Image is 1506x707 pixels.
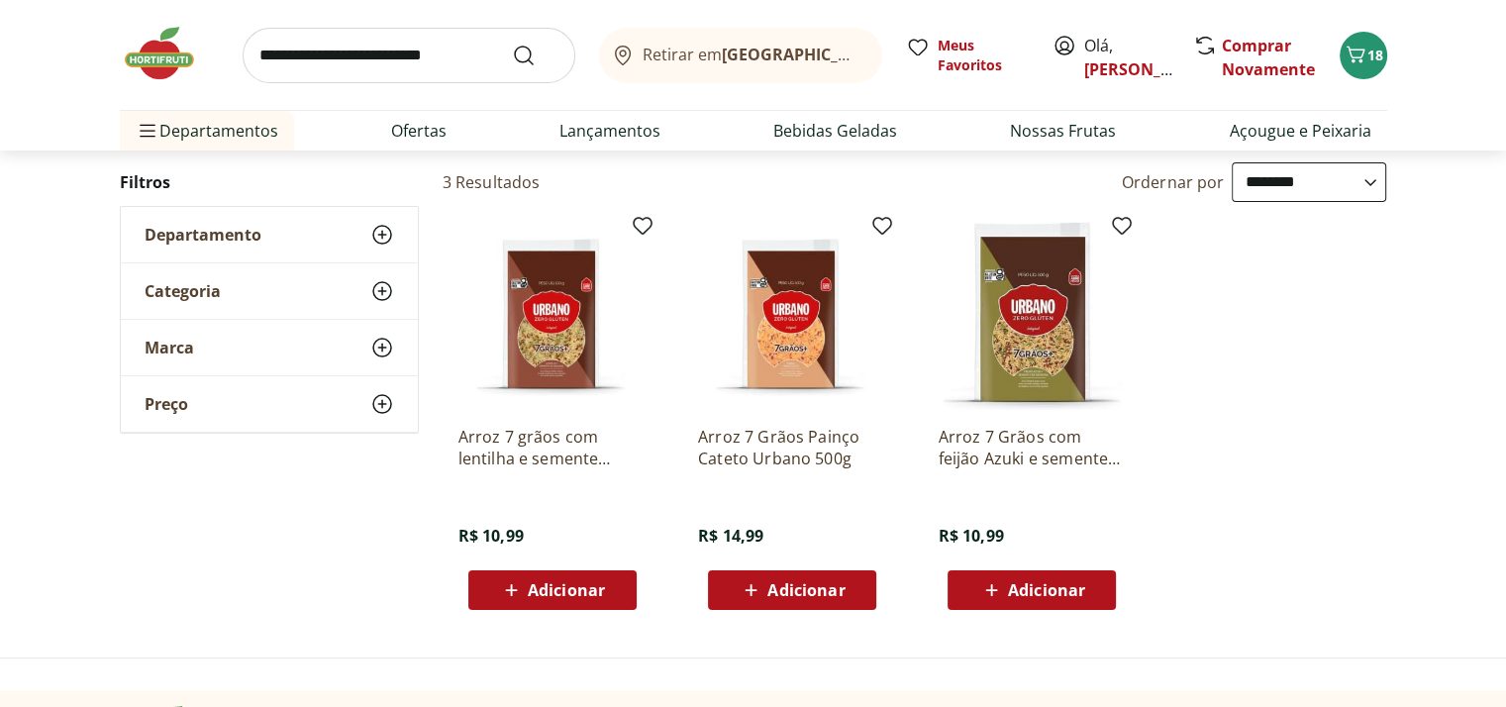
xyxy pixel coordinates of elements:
span: R$ 10,99 [938,525,1003,547]
a: Meus Favoritos [906,36,1029,75]
img: Arroz 7 grãos com lentilha e semente girassol Urbano 500g [458,222,647,410]
span: Adicionar [528,582,605,598]
a: Arroz 7 Grãos com feijão Azuki e semente abóbora Urbano 500g [938,426,1126,469]
button: Submit Search [512,44,559,67]
button: Categoria [121,263,418,319]
a: [PERSON_NAME] [1084,58,1213,80]
button: Menu [136,107,159,154]
span: R$ 14,99 [698,525,763,547]
span: Marca [145,338,194,357]
h2: 3 Resultados [443,171,541,193]
span: Preço [145,394,188,414]
button: Adicionar [948,570,1116,610]
b: [GEOGRAPHIC_DATA]/[GEOGRAPHIC_DATA] [722,44,1055,65]
button: Carrinho [1340,32,1387,79]
button: Adicionar [468,570,637,610]
span: Departamento [145,225,261,245]
span: Adicionar [767,582,845,598]
span: Departamentos [136,107,278,154]
button: Preço [121,376,418,432]
img: Arroz 7 Grãos com feijão Azuki e semente abóbora Urbano 500g [938,222,1126,410]
a: Bebidas Geladas [773,119,897,143]
img: Arroz 7 Grãos Painço Cateto Urbano 500g [698,222,886,410]
span: Categoria [145,281,221,301]
span: 18 [1367,46,1383,64]
img: Hortifruti [120,24,219,83]
span: Olá, [1084,34,1172,81]
span: Retirar em [643,46,861,63]
h2: Filtros [120,162,419,202]
a: Arroz 7 Grãos Painço Cateto Urbano 500g [698,426,886,469]
span: R$ 10,99 [458,525,524,547]
a: Ofertas [391,119,447,143]
button: Retirar em[GEOGRAPHIC_DATA]/[GEOGRAPHIC_DATA] [599,28,882,83]
button: Adicionar [708,570,876,610]
a: Comprar Novamente [1222,35,1315,80]
a: Arroz 7 grãos com lentilha e semente girassol Urbano 500g [458,426,647,469]
label: Ordernar por [1122,171,1225,193]
span: Adicionar [1008,582,1085,598]
a: Açougue e Peixaria [1229,119,1370,143]
a: Nossas Frutas [1010,119,1116,143]
button: Marca [121,320,418,375]
input: search [243,28,575,83]
a: Lançamentos [559,119,660,143]
button: Departamento [121,207,418,262]
span: Meus Favoritos [938,36,1029,75]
